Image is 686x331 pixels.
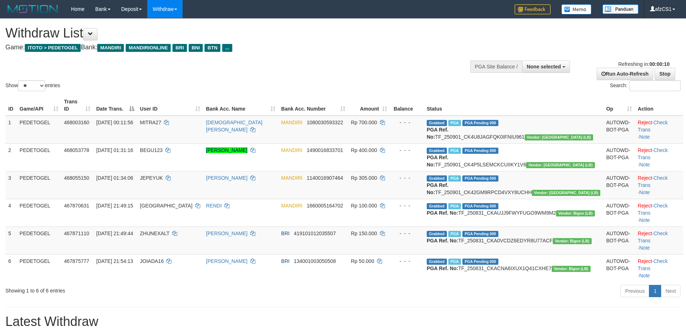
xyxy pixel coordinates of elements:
td: PEDETOGEL [17,254,61,282]
td: · · [635,199,683,227]
a: Next [661,285,681,297]
span: Vendor URL: https://dashboard.q2checkout.com/secure [525,134,593,140]
td: TF_250831_CKAUJJ9FWYFUGO9WM9M2 [424,199,603,227]
span: [DATE] 01:31:16 [96,147,133,153]
td: PEDETOGEL [17,143,61,171]
th: Date Trans.: activate to sort column descending [93,95,137,116]
span: Grabbed [427,120,447,126]
a: Reject [638,120,652,125]
span: Rp 400.000 [351,147,377,153]
td: 1 [5,116,17,144]
a: Note [639,273,650,278]
td: TF_250831_CKA0VCDZ6EDYR8U77ACF [424,227,603,254]
span: Grabbed [427,175,447,182]
b: PGA Ref. No: [427,210,458,216]
span: PGA Pending [462,148,498,154]
span: PGA Pending [462,259,498,265]
span: Marked by afzCS1 [448,259,461,265]
h1: Latest Withdraw [5,314,681,329]
span: Vendor URL: https://dashboard.q2checkout.com/secure [556,210,595,216]
a: Note [639,217,650,223]
b: PGA Ref. No: [427,127,448,140]
span: Grabbed [427,203,447,209]
a: Check Trans [638,231,668,243]
div: - - - [393,174,421,182]
label: Show entries [5,80,60,91]
span: Vendor URL: https://dashboard.q2checkout.com/secure [553,238,592,244]
a: Note [639,245,650,251]
td: TF_250901_CK4P5LSEMCKCUIIKY1V6 [424,143,603,171]
div: - - - [393,119,421,126]
span: 468055150 [64,175,89,181]
td: AUTOWD-BOT-PGA [603,254,635,282]
a: Reject [638,231,652,236]
span: Copy 1140016907464 to clipboard [307,175,343,181]
img: Feedback.jpg [515,4,551,14]
span: Rp 100.000 [351,203,377,209]
span: PGA Pending [462,231,498,237]
span: Rp 50.000 [351,258,375,264]
td: · · [635,116,683,144]
span: Rp 700.000 [351,120,377,125]
span: Vendor URL: https://dashboard.q2checkout.com/secure [552,266,591,272]
b: PGA Ref. No: [427,265,458,271]
td: · · [635,254,683,282]
th: Trans ID: activate to sort column ascending [61,95,94,116]
span: 468053778 [64,147,89,153]
span: MANDIRI [281,203,302,209]
span: Marked by afzCS1 [448,203,461,209]
span: ITOTO > PEDETOGEL [25,44,81,52]
td: TF_250901_CK4U8JAGFQK0IFNIU961 [424,116,603,144]
td: PEDETOGEL [17,227,61,254]
span: MANDIRIONLINE [126,44,171,52]
a: Check Trans [638,203,668,216]
div: - - - [393,230,421,237]
span: BNI [189,44,203,52]
strong: 00:00:10 [649,61,669,67]
a: Check Trans [638,175,668,188]
td: PEDETOGEL [17,171,61,199]
a: [PERSON_NAME] [206,147,247,153]
span: BRI [172,44,187,52]
a: [DEMOGRAPHIC_DATA][PERSON_NAME] [206,120,263,133]
span: Rp 150.000 [351,231,377,236]
span: Copy 1490016833701 to clipboard [307,147,343,153]
span: Copy 134001003050508 to clipboard [294,258,336,264]
span: Refreshing in: [618,61,669,67]
th: Action [635,95,683,116]
td: 6 [5,254,17,282]
a: Check Trans [638,120,668,133]
span: Marked by afzCS1 [448,148,461,154]
th: Balance [390,95,424,116]
b: PGA Ref. No: [427,155,448,167]
a: Note [639,134,650,140]
a: Note [639,162,650,167]
span: MANDIRI [281,120,302,125]
td: AUTOWD-BOT-PGA [603,171,635,199]
span: MITRA27 [140,120,161,125]
span: BRI [281,231,290,236]
th: Game/API: activate to sort column ascending [17,95,61,116]
a: Check Trans [638,258,668,271]
td: 4 [5,199,17,227]
th: Op: activate to sort column ascending [603,95,635,116]
span: PGA Pending [462,203,498,209]
span: ZHUNEXALT [140,231,170,236]
a: Stop [655,68,675,80]
input: Search: [629,80,681,91]
label: Search: [610,80,681,91]
a: Note [639,189,650,195]
th: Bank Acc. Number: activate to sort column ascending [278,95,348,116]
b: PGA Ref. No: [427,182,448,195]
button: None selected [522,61,570,73]
th: User ID: activate to sort column ascending [137,95,203,116]
td: PEDETOGEL [17,116,61,144]
span: BTN [205,44,220,52]
div: PGA Site Balance / [470,61,522,73]
span: Rp 305.000 [351,175,377,181]
a: Previous [620,285,649,297]
td: TF_250831_CKACNA6IXUX1Q41CXHE7 [424,254,603,282]
span: Grabbed [427,231,447,237]
div: - - - [393,202,421,209]
td: PEDETOGEL [17,199,61,227]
